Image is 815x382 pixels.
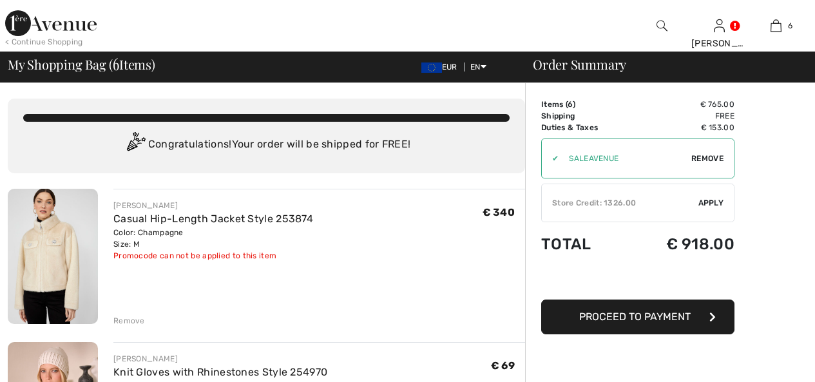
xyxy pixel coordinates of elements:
a: Casual Hip-Length Jacket Style 253874 [113,213,313,225]
span: My Shopping Bag ( Items) [8,58,155,71]
img: Euro [421,62,442,73]
div: Store Credit: 1326.00 [542,197,698,209]
div: < Continue Shopping [5,36,83,48]
img: 1ère Avenue [5,10,97,36]
img: Congratulation2.svg [122,132,148,158]
span: 6 [113,55,119,72]
div: [PERSON_NAME] [691,37,747,50]
span: 6 [568,100,573,109]
img: My Bag [771,18,781,33]
div: Congratulations! Your order will be shipped for FREE! [23,132,510,158]
td: Duties & Taxes [541,122,629,133]
td: Shipping [541,110,629,122]
td: € 918.00 [629,222,734,266]
a: Sign In [714,19,725,32]
div: [PERSON_NAME] [113,353,327,365]
iframe: PayPal [541,266,734,295]
input: Promo code [559,139,691,178]
span: Remove [691,153,724,164]
a: 6 [748,18,804,33]
div: Color: Champagne Size: M [113,227,313,250]
img: My Info [714,18,725,33]
div: [PERSON_NAME] [113,200,313,211]
td: € 153.00 [629,122,734,133]
td: Items ( ) [541,99,629,110]
img: search the website [657,18,667,33]
span: € 340 [483,206,515,218]
td: € 765.00 [629,99,734,110]
td: Free [629,110,734,122]
a: Knit Gloves with Rhinestones Style 254970 [113,366,327,378]
img: Casual Hip-Length Jacket Style 253874 [8,189,98,324]
span: EUR [421,62,463,72]
span: 6 [788,20,792,32]
span: Proceed to Payment [579,310,691,323]
td: Total [541,222,629,266]
div: Remove [113,315,145,327]
div: Promocode can not be applied to this item [113,250,313,262]
div: ✔ [542,153,559,164]
span: Apply [698,197,724,209]
span: € 69 [491,359,515,372]
button: Proceed to Payment [541,300,734,334]
span: EN [470,62,486,72]
div: Order Summary [517,58,807,71]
